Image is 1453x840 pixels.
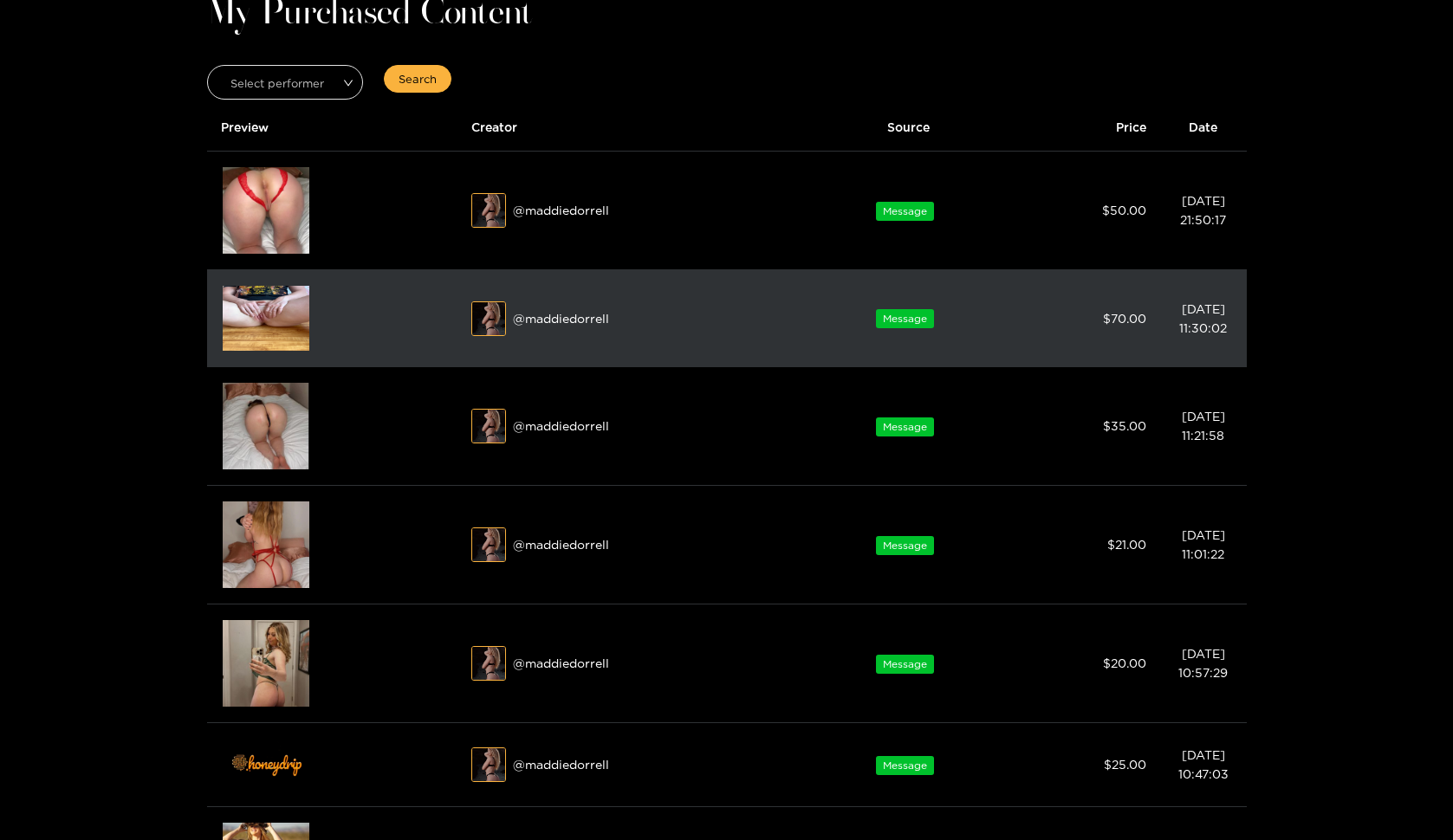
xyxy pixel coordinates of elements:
[223,286,309,351] img: 2UeGS-7.44375.png
[876,309,934,328] span: Message
[472,528,507,563] img: ytvny-whatsapp-image-2022-12-13-at-3-59-36-pm.jpeg
[1160,104,1247,152] th: Date
[471,646,795,681] div: @ maddiedorrell
[1007,104,1160,152] th: Price
[1104,758,1146,771] span: $ 25.00
[809,104,1007,152] th: Source
[471,747,795,782] div: @ maddiedorrell
[876,756,934,775] span: Message
[457,104,809,152] th: Creator
[1180,194,1226,226] span: [DATE] 21:50:17
[472,302,507,337] img: ytvny-whatsapp-image-2022-12-13-at-3-59-36-pm.jpeg
[471,409,795,443] div: @ maddiedorrell
[472,748,507,783] img: ytvny-whatsapp-image-2022-12-13-at-3-59-36-pm.jpeg
[1179,302,1227,334] span: [DATE] 11:30:02
[1107,538,1146,551] span: $ 21.00
[384,65,451,93] button: Search
[1182,528,1225,560] span: [DATE] 11:01:22
[876,536,934,555] span: Message
[1178,748,1229,780] span: [DATE] 10:47:03
[472,194,507,229] img: ytvny-whatsapp-image-2022-12-13-at-3-59-36-pm.jpeg
[1103,419,1146,432] span: $ 35.00
[1102,204,1146,216] span: $ 50.00
[207,2,1247,26] h1: My Purchased Content
[471,193,795,228] div: @ maddiedorrell
[876,655,934,674] span: Message
[472,410,507,444] img: ytvny-whatsapp-image-2022-12-13-at-3-59-36-pm.jpeg
[1182,410,1225,442] span: [DATE] 11:21:58
[1103,656,1146,669] span: $ 20.00
[472,647,507,682] img: ytvny-whatsapp-image-2022-12-13-at-3-59-36-pm.jpeg
[1103,312,1146,325] span: $ 70.00
[1178,647,1228,679] span: [DATE] 10:57:29
[876,417,934,436] span: Message
[471,301,795,336] div: @ maddiedorrell
[876,202,934,221] span: Message
[471,527,795,562] div: @ maddiedorrell
[207,104,457,152] th: Preview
